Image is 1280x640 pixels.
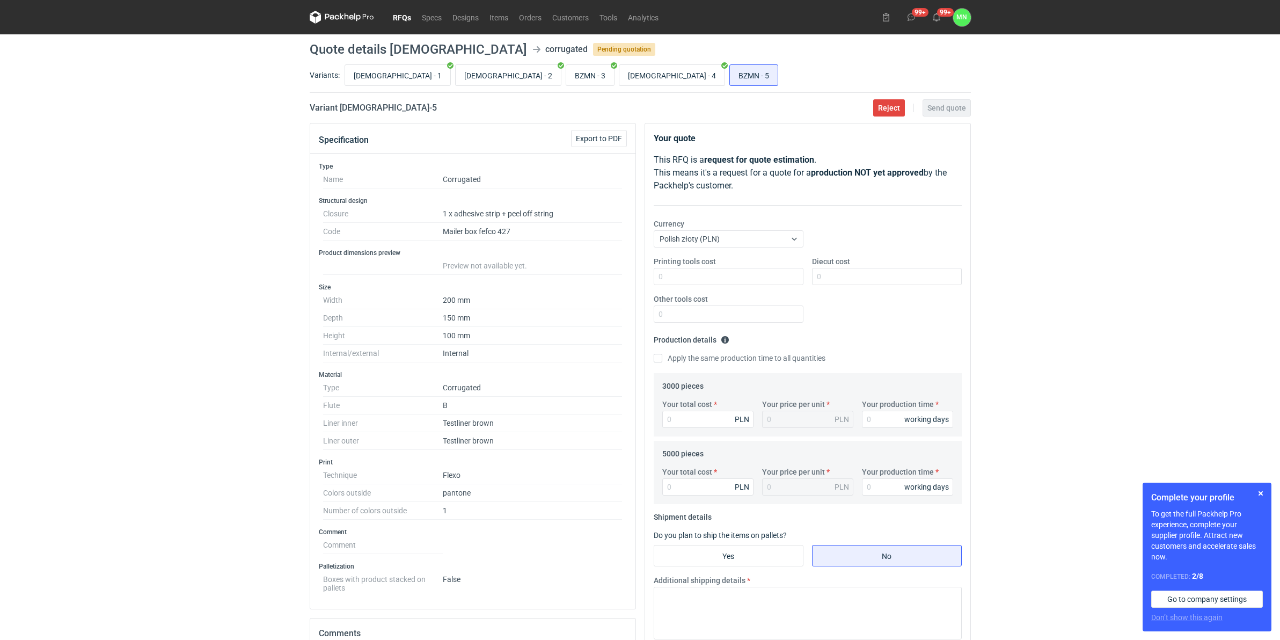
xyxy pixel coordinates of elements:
input: 0 [862,478,953,496]
span: Export to PDF [576,135,622,142]
dd: Corrugated [443,379,623,397]
dd: pantone [443,484,623,502]
label: [DEMOGRAPHIC_DATA] - 2 [455,64,561,86]
dd: Corrugated [443,171,623,188]
button: Reject [873,99,905,117]
label: Currency [654,219,684,229]
dd: 200 mm [443,292,623,309]
dd: Testliner brown [443,414,623,432]
a: Go to company settings [1151,591,1263,608]
button: Export to PDF [571,130,627,147]
dt: Liner inner [323,414,443,432]
input: 0 [862,411,953,428]
label: Your production time [862,467,934,477]
dt: Depth [323,309,443,327]
a: Items [484,11,514,24]
label: Your price per unit [762,399,825,410]
legend: 5000 pieces [662,445,704,458]
dt: Comment [323,536,443,554]
div: Małgorzata Nowotna [953,9,971,26]
input: 0 [812,268,962,285]
dt: Number of colors outside [323,502,443,520]
p: To get the full Packhelp Pro experience, complete your supplier profile. Attract new customers an... [1151,508,1263,562]
span: Pending quotation [593,43,655,56]
p: This RFQ is a . This means it's a request for a quote for a by the Packhelp's customer. [654,154,962,192]
dd: False [443,571,623,592]
label: Yes [654,545,803,566]
h3: Structural design [319,197,627,205]
button: Skip for now [1254,487,1267,500]
dd: 1 [443,502,623,520]
label: Apply the same production time to all quantities [654,353,825,363]
legend: 3000 pieces [662,377,704,390]
h2: Comments [319,627,627,640]
div: PLN [735,482,749,492]
label: [DEMOGRAPHIC_DATA] - 1 [345,64,451,86]
dt: Width [323,292,443,309]
label: BZMN - 5 [729,64,778,86]
div: PLN [735,414,749,425]
dd: Flexo [443,467,623,484]
h3: Material [319,370,627,379]
dt: Name [323,171,443,188]
button: 99+ [928,9,945,26]
h3: Product dimensions preview [319,249,627,257]
button: MN [953,9,971,26]
div: working days [904,482,949,492]
dd: 1 x adhesive strip + peel off string [443,205,623,223]
svg: Packhelp Pro [310,11,374,24]
a: Specs [416,11,447,24]
a: Customers [547,11,594,24]
button: Don’t show this again [1151,612,1223,623]
h1: Complete your profile [1151,491,1263,504]
dt: Height [323,327,443,345]
label: Your production time [862,399,934,410]
label: No [812,545,962,566]
dt: Closure [323,205,443,223]
label: Your total cost [662,399,712,410]
span: Reject [878,104,900,112]
strong: request for quote estimation [704,155,814,165]
strong: Your quote [654,133,696,143]
dt: Boxes with product stacked on pallets [323,571,443,592]
h2: Variant [DEMOGRAPHIC_DATA] - 5 [310,101,437,114]
input: 0 [654,268,803,285]
h3: Size [319,283,627,292]
button: Send quote [923,99,971,117]
div: corrugated [545,43,588,56]
div: PLN [835,482,849,492]
h3: Print [319,458,627,467]
dt: Code [323,223,443,241]
dd: Mailer box fefco 427 [443,223,623,241]
a: Analytics [623,11,664,24]
dd: Testliner brown [443,432,623,450]
label: Do you plan to ship the items on pallets? [654,531,787,540]
h3: Palletization [319,562,627,571]
dt: Liner outer [323,432,443,450]
input: 0 [654,306,803,323]
legend: Shipment details [654,508,712,521]
dt: Type [323,379,443,397]
span: Send quote [927,104,966,112]
a: Designs [447,11,484,24]
button: Specification [319,127,369,153]
h3: Comment [319,528,627,536]
label: Your price per unit [762,467,825,477]
div: PLN [835,414,849,425]
dd: B [443,397,623,414]
h1: Quote details [DEMOGRAPHIC_DATA] [310,43,527,56]
a: Orders [514,11,547,24]
dt: Colors outside [323,484,443,502]
div: Completed: [1151,571,1263,582]
div: working days [904,414,949,425]
dt: Technique [323,467,443,484]
label: Diecut cost [812,256,850,267]
dd: Internal [443,345,623,362]
label: Other tools cost [654,294,708,304]
label: [DEMOGRAPHIC_DATA] - 4 [619,64,725,86]
label: Variants: [310,70,340,81]
input: 0 [662,478,754,496]
dt: Flute [323,397,443,414]
dt: Internal/external [323,345,443,362]
label: BZMN - 3 [566,64,615,86]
